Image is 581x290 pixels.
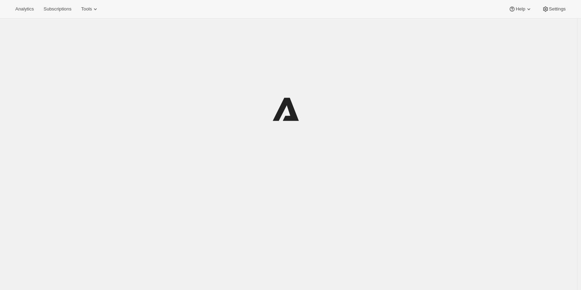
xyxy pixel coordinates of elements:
span: Help [516,6,525,12]
button: Settings [538,4,570,14]
button: Tools [77,4,103,14]
button: Help [504,4,536,14]
span: Subscriptions [43,6,71,12]
span: Settings [549,6,566,12]
button: Subscriptions [39,4,75,14]
span: Tools [81,6,92,12]
button: Analytics [11,4,38,14]
span: Analytics [15,6,34,12]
